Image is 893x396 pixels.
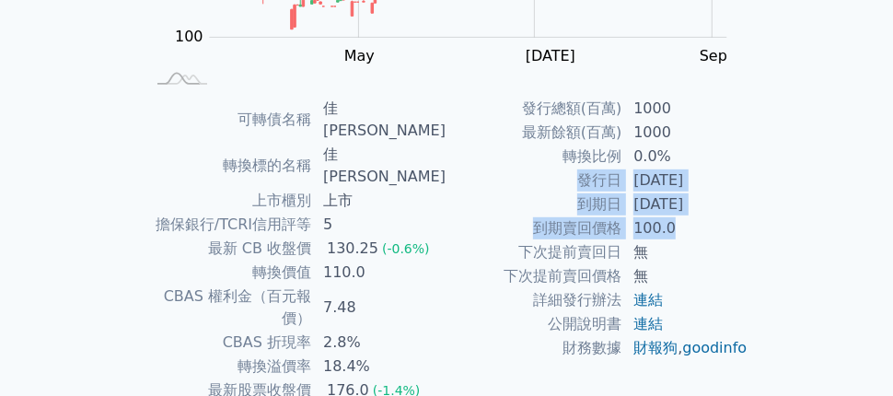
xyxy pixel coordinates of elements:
td: 7.48 [312,285,446,331]
td: 110.0 [312,261,446,285]
td: 佳[PERSON_NAME] [312,143,446,189]
tspan: 100 [175,28,203,45]
td: 最新餘額(百萬) [446,121,622,145]
tspan: May [344,47,375,64]
td: 無 [622,264,748,288]
td: 到期日 [446,192,622,216]
td: CBAS 折現率 [145,331,312,355]
a: goodinfo [682,339,747,356]
td: 轉換比例 [446,145,622,169]
td: 5 [312,213,446,237]
iframe: Chat Widget [801,308,893,396]
td: 100.0 [622,216,748,240]
td: 0.0% [622,145,748,169]
td: 上市櫃別 [145,189,312,213]
td: 轉換溢價率 [145,355,312,379]
td: 最新 CB 收盤價 [145,237,312,261]
td: [DATE] [622,169,748,192]
td: 到期賣回價格 [446,216,622,240]
a: 財報狗 [633,339,678,356]
td: [DATE] [622,192,748,216]
td: 擔保銀行/TCRI信用評等 [145,213,312,237]
td: 18.4% [312,355,446,379]
td: 財務數據 [446,336,622,360]
td: 轉換價值 [145,261,312,285]
a: 連結 [633,291,663,309]
a: 連結 [633,315,663,332]
div: 130.25 [323,238,382,260]
td: 下次提前賣回日 [446,240,622,264]
div: 聊天小工具 [801,308,893,396]
td: 可轉債名稱 [145,97,312,143]
tspan: Sep [700,47,727,64]
td: 公開說明書 [446,312,622,336]
td: 發行日 [446,169,622,192]
td: 無 [622,240,748,264]
td: 轉換標的名稱 [145,143,312,189]
td: 上市 [312,189,446,213]
td: 佳[PERSON_NAME] [312,97,446,143]
span: (-0.6%) [382,241,430,256]
tspan: [DATE] [526,47,575,64]
td: 1000 [622,97,748,121]
td: 2.8% [312,331,446,355]
td: 詳細發行辦法 [446,288,622,312]
td: , [622,336,748,360]
td: 1000 [622,121,748,145]
td: 下次提前賣回價格 [446,264,622,288]
td: 發行總額(百萬) [446,97,622,121]
td: CBAS 權利金（百元報價） [145,285,312,331]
